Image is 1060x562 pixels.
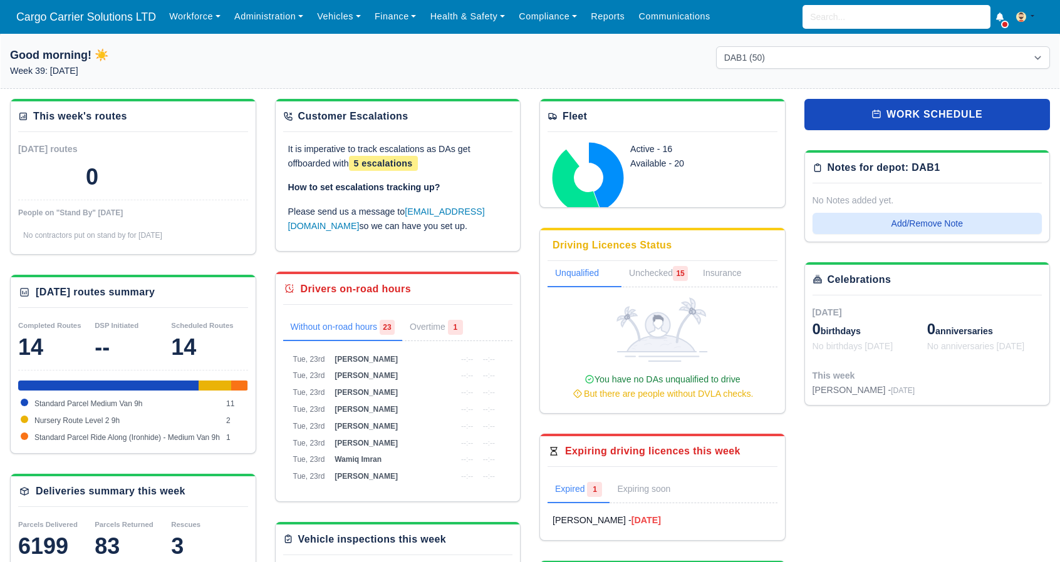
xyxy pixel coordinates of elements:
a: Vehicles [310,4,368,29]
div: anniversaries [927,319,1042,339]
div: This week's routes [33,109,127,124]
span: --:-- [461,405,473,414]
a: Unchecked [621,261,695,287]
a: Reports [584,4,631,29]
span: No birthdays [DATE] [813,341,893,351]
span: [PERSON_NAME] [335,405,398,414]
strong: [DATE] [631,515,661,525]
div: Fleet [563,109,587,124]
span: Tue, 23rd [293,355,325,364]
div: Standard Parcel Ride Along (Ironhide) - Medium Van 9h [231,381,247,391]
div: People on "Stand By" [DATE] [18,208,248,218]
span: --:-- [483,422,495,431]
span: Standard Parcel Medium Van 9h [34,399,143,408]
p: It is imperative to track escalations as DAs get offboarded with [288,142,508,171]
span: Tue, 23rd [293,455,325,464]
a: Administration [227,4,310,29]
span: --:-- [483,371,495,380]
div: You have no DAs unqualified to drive [553,372,772,401]
span: 15 [673,266,688,281]
div: -- [95,335,171,360]
span: --:-- [461,472,473,481]
a: work schedule [804,99,1051,130]
a: Health & Safety [423,4,512,29]
span: Standard Parcel Ride Along (Ironhide) - Medium Van 9h [34,433,220,442]
div: Driving Licences Status [553,238,672,253]
span: --:-- [483,455,495,464]
a: Unqualified [548,261,621,287]
div: Celebrations [828,272,891,287]
small: Rescues [171,521,200,528]
span: No anniversaries [DATE] [927,341,1025,351]
a: Finance [368,4,423,29]
span: Nursery Route Level 2 9h [34,416,120,425]
span: Tue, 23rd [293,405,325,414]
span: Tue, 23rd [293,472,325,481]
div: Drivers on-road hours [301,282,411,297]
span: --:-- [483,439,495,447]
h1: Good morning! ☀️ [10,46,344,64]
span: --:-- [483,472,495,481]
a: Expiring soon [610,477,695,503]
span: [PERSON_NAME] [335,388,398,397]
input: Search... [803,5,990,29]
div: Vehicle inspections this week [298,532,447,547]
a: Compliance [512,4,584,29]
span: [PERSON_NAME] [335,422,398,431]
div: birthdays [813,319,927,339]
div: Expiring driving licences this week [565,444,740,459]
div: Active - 16 [630,142,745,156]
small: Scheduled Routes [171,322,233,329]
a: [PERSON_NAME] -[DATE] [553,513,772,528]
span: --:-- [461,439,473,447]
span: [PERSON_NAME] [335,371,398,380]
span: --:-- [483,355,495,364]
p: How to set escalations tracking up? [288,180,508,195]
span: [DATE] [891,386,915,395]
span: Wamiq Imran [335,455,382,464]
span: [DATE] [813,307,842,317]
iframe: Chat Widget [997,502,1060,562]
small: Parcels Returned [95,521,153,528]
div: 0 [86,165,98,190]
td: 11 [223,396,248,412]
span: --:-- [461,355,473,364]
div: 6199 [18,534,95,559]
span: 5 escalations [349,156,418,171]
span: 1 [587,482,602,497]
div: Customer Escalations [298,109,408,124]
div: Notes for depot: DAB1 [828,160,940,175]
span: --:-- [461,371,473,380]
a: Communications [631,4,717,29]
span: --:-- [483,405,495,414]
td: 1 [223,429,248,446]
span: Tue, 23rd [293,439,325,447]
span: Cargo Carrier Solutions LTD [10,4,162,29]
span: Tue, 23rd [293,422,325,431]
span: [PERSON_NAME] [335,439,398,447]
span: --:-- [483,388,495,397]
div: 14 [18,335,95,360]
div: [PERSON_NAME] - [813,383,915,397]
span: Tue, 23rd [293,388,325,397]
span: [PERSON_NAME] [335,355,398,364]
span: --:-- [461,455,473,464]
a: [EMAIL_ADDRESS][DOMAIN_NAME] [288,207,485,231]
p: Week 39: [DATE] [10,64,344,78]
td: 2 [223,412,248,429]
span: 0 [813,320,821,337]
span: 23 [380,320,395,335]
span: [PERSON_NAME] [335,472,398,481]
a: Without on-road hours [283,315,403,341]
div: Deliveries summary this week [36,484,185,499]
span: 0 [927,320,935,337]
div: [DATE] routes [18,142,133,156]
a: Insurance [695,261,764,287]
span: 1 [448,320,463,335]
a: Cargo Carrier Solutions LTD [10,5,162,29]
button: Add/Remove Note [813,213,1042,234]
div: Nursery Route Level 2 9h [199,381,231,391]
small: Completed Routes [18,322,81,329]
p: Please send us a message to so we can have you set up. [288,205,508,233]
